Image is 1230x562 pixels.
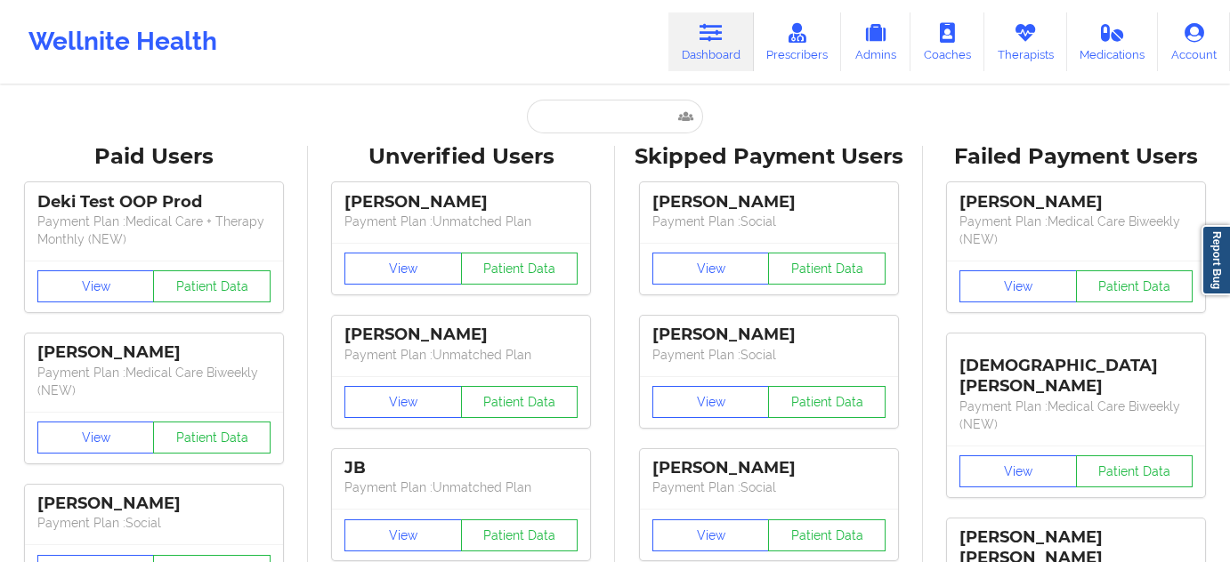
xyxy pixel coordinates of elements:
a: Prescribers [754,12,842,71]
p: Payment Plan : Unmatched Plan [344,346,578,364]
button: View [37,270,155,302]
p: Payment Plan : Unmatched Plan [344,478,578,496]
p: Payment Plan : Unmatched Plan [344,213,578,230]
button: Patient Data [1076,270,1194,302]
a: Coaches [910,12,984,71]
a: Report Bug [1202,225,1230,295]
div: [PERSON_NAME] [652,192,886,213]
div: Deki Test OOP Prod [37,192,271,213]
p: Payment Plan : Social [37,514,271,532]
div: [PERSON_NAME] [37,494,271,514]
div: Unverified Users [320,143,603,171]
button: Patient Data [461,253,579,285]
p: Payment Plan : Medical Care Biweekly (NEW) [37,364,271,399]
a: Dashboard [668,12,754,71]
button: View [652,386,770,418]
button: Patient Data [153,421,271,454]
a: Account [1158,12,1230,71]
div: Paid Users [12,143,295,171]
div: JB [344,458,578,478]
p: Payment Plan : Social [652,346,886,364]
div: Skipped Payment Users [627,143,910,171]
button: View [344,519,462,551]
div: [PERSON_NAME] [652,458,886,478]
p: Payment Plan : Social [652,213,886,230]
button: View [959,455,1077,487]
button: View [652,519,770,551]
div: [PERSON_NAME] [652,325,886,345]
button: Patient Data [461,519,579,551]
div: [PERSON_NAME] [959,192,1193,213]
a: Therapists [984,12,1067,71]
button: Patient Data [768,386,886,418]
div: [PERSON_NAME] [344,325,578,345]
button: Patient Data [461,386,579,418]
div: [PERSON_NAME] [37,342,271,363]
a: Admins [841,12,910,71]
p: Payment Plan : Social [652,478,886,496]
button: View [652,253,770,285]
p: Payment Plan : Medical Care Biweekly (NEW) [959,397,1193,433]
div: [PERSON_NAME] [344,192,578,213]
button: Patient Data [1076,455,1194,487]
button: View [37,421,155,454]
button: Patient Data [768,253,886,285]
div: Failed Payment Users [935,143,1218,171]
p: Payment Plan : Medical Care Biweekly (NEW) [959,213,1193,248]
button: View [959,270,1077,302]
button: Patient Data [153,270,271,302]
p: Payment Plan : Medical Care + Therapy Monthly (NEW) [37,213,271,248]
button: Patient Data [768,519,886,551]
button: View [344,253,462,285]
button: View [344,386,462,418]
a: Medications [1067,12,1159,71]
div: [DEMOGRAPHIC_DATA][PERSON_NAME] [959,342,1193,397]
